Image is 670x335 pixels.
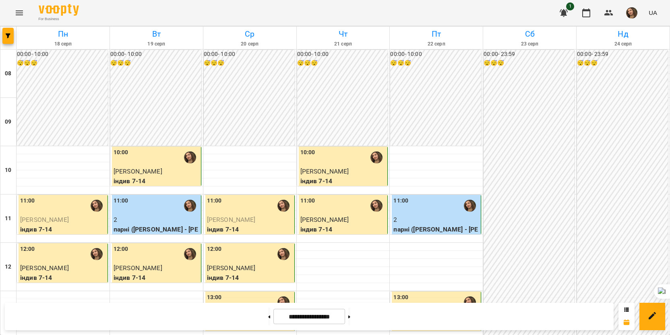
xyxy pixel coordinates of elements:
[20,196,35,205] label: 11:00
[39,4,79,16] img: Voopty Logo
[204,59,295,68] h6: 😴😴😴
[114,225,199,244] p: парні ([PERSON_NAME] - [PERSON_NAME])
[114,245,128,254] label: 12:00
[18,40,108,48] h6: 18 серп
[300,216,349,223] span: [PERSON_NAME]
[390,50,481,59] h6: 00:00 - 10:00
[5,69,11,78] h6: 08
[484,59,575,68] h6: 😴😴😴
[577,59,668,68] h6: 😴😴😴
[626,7,637,19] img: e02786069a979debee2ecc2f3beb162c.jpeg
[111,40,202,48] h6: 19 серп
[39,17,79,22] span: For Business
[204,50,295,59] h6: 00:00 - 10:00
[114,148,128,157] label: 10:00
[17,59,108,68] h6: 😴😴😴
[207,293,222,302] label: 13:00
[207,216,256,223] span: [PERSON_NAME]
[20,216,69,223] span: [PERSON_NAME]
[393,225,479,244] p: парні ([PERSON_NAME] - [PERSON_NAME])
[484,40,575,48] h6: 23 серп
[277,200,290,212] img: Анастасія Іванова
[5,214,11,223] h6: 11
[205,28,295,40] h6: Ср
[207,225,293,234] p: індив 7-14
[393,215,479,225] p: 2
[5,118,11,126] h6: 09
[114,176,199,186] p: індив 7-14
[207,196,222,205] label: 11:00
[645,5,660,20] button: UA
[484,50,575,59] h6: 00:00 - 23:59
[298,28,389,40] h6: Чт
[277,248,290,260] img: Анастасія Іванова
[300,196,315,205] label: 11:00
[300,148,315,157] label: 10:00
[578,40,668,48] h6: 24 серп
[207,245,222,254] label: 12:00
[5,166,11,175] h6: 10
[205,40,295,48] h6: 20 серп
[566,2,574,10] span: 1
[370,151,383,163] img: Анастасія Іванова
[297,50,388,59] h6: 00:00 - 10:00
[114,167,162,175] span: [PERSON_NAME]
[5,263,11,271] h6: 12
[393,196,408,205] label: 11:00
[20,245,35,254] label: 12:00
[10,3,29,23] button: Menu
[20,273,106,283] p: індив 7-14
[577,50,668,59] h6: 00:00 - 23:59
[484,28,575,40] h6: Сб
[20,225,106,234] p: індив 7-14
[184,200,196,212] img: Анастасія Іванова
[91,248,103,260] img: Анастасія Іванова
[370,200,383,212] img: Анастасія Іванова
[391,40,482,48] h6: 22 серп
[298,40,389,48] h6: 21 серп
[110,50,201,59] h6: 00:00 - 10:00
[207,264,256,272] span: [PERSON_NAME]
[300,225,386,234] p: індив 7-14
[184,248,196,260] img: Анастасія Іванова
[114,196,128,205] label: 11:00
[391,28,482,40] h6: Пт
[207,273,293,283] p: індив 7-14
[464,296,476,308] img: Анастасія Іванова
[111,28,202,40] h6: Вт
[114,264,162,272] span: [PERSON_NAME]
[300,176,386,186] p: індив 7-14
[17,50,108,59] h6: 00:00 - 10:00
[91,200,103,212] img: Анастасія Іванова
[390,59,481,68] h6: 😴😴😴
[18,28,108,40] h6: Пн
[464,200,476,212] img: Анастасія Іванова
[393,293,408,302] label: 13:00
[649,8,657,17] span: UA
[300,167,349,175] span: [PERSON_NAME]
[297,59,388,68] h6: 😴😴😴
[277,296,290,308] img: Анастасія Іванова
[110,59,201,68] h6: 😴😴😴
[114,215,199,225] p: 2
[184,151,196,163] img: Анастасія Іванова
[578,28,668,40] h6: Нд
[114,273,199,283] p: індив 7-14
[20,264,69,272] span: [PERSON_NAME]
